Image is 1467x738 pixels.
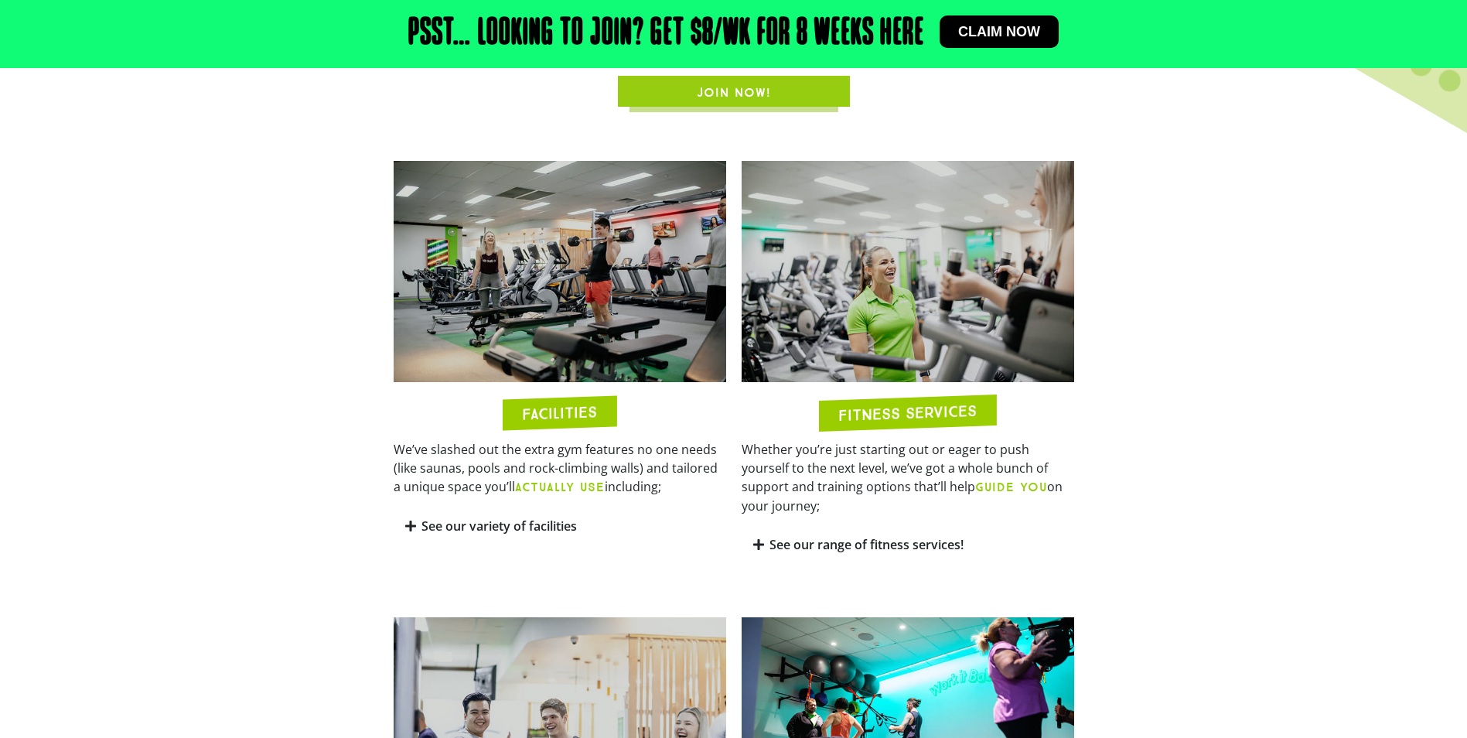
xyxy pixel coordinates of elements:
span: JOIN NOW! [697,84,771,102]
a: See our range of fitness services! [769,536,964,553]
span: Claim now [958,25,1040,39]
b: GUIDE YOU [975,480,1047,494]
b: ACTUALLY USE [515,480,605,494]
a: Claim now [940,15,1059,48]
h2: Psst… Looking to join? Get $8/wk for 8 weeks here [408,15,924,53]
h2: FITNESS SERVICES [838,403,977,423]
p: Whether you’re just starting out or eager to push yourself to the next level, we’ve got a whole b... [742,440,1074,515]
div: See our range of fitness services! [742,527,1074,563]
a: See our variety of facilities [421,518,577,535]
a: JOIN NOW! [618,76,850,107]
div: See our variety of facilities [394,508,726,545]
h2: FACILITIES [522,405,597,422]
p: We’ve slashed out the extra gym features no one needs (like saunas, pools and rock-climbing walls... [394,440,726,497]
